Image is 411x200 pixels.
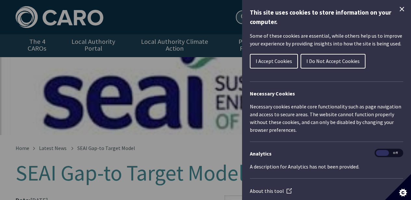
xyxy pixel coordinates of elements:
[376,150,389,156] span: On
[250,150,403,157] h3: Analytics
[250,8,403,27] h1: This site uses cookies to store information on your computer.
[250,188,292,194] a: About this tool
[385,174,411,200] button: Set cookie preferences
[256,58,292,64] span: I Accept Cookies
[250,32,403,47] p: Some of these cookies are essential, while others help us to improve your experience by providing...
[306,58,360,64] span: I Do Not Accept Cookies
[301,54,366,69] button: I Do Not Accept Cookies
[250,90,403,97] h2: Necessary Cookies
[398,5,406,13] button: Close Cookie Control
[250,163,403,170] p: A description for Analytics has not been provided.
[389,150,402,156] span: Off
[250,54,298,69] button: I Accept Cookies
[250,103,403,134] p: Necessary cookies enable core functionality such as page navigation and access to secure areas. T...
